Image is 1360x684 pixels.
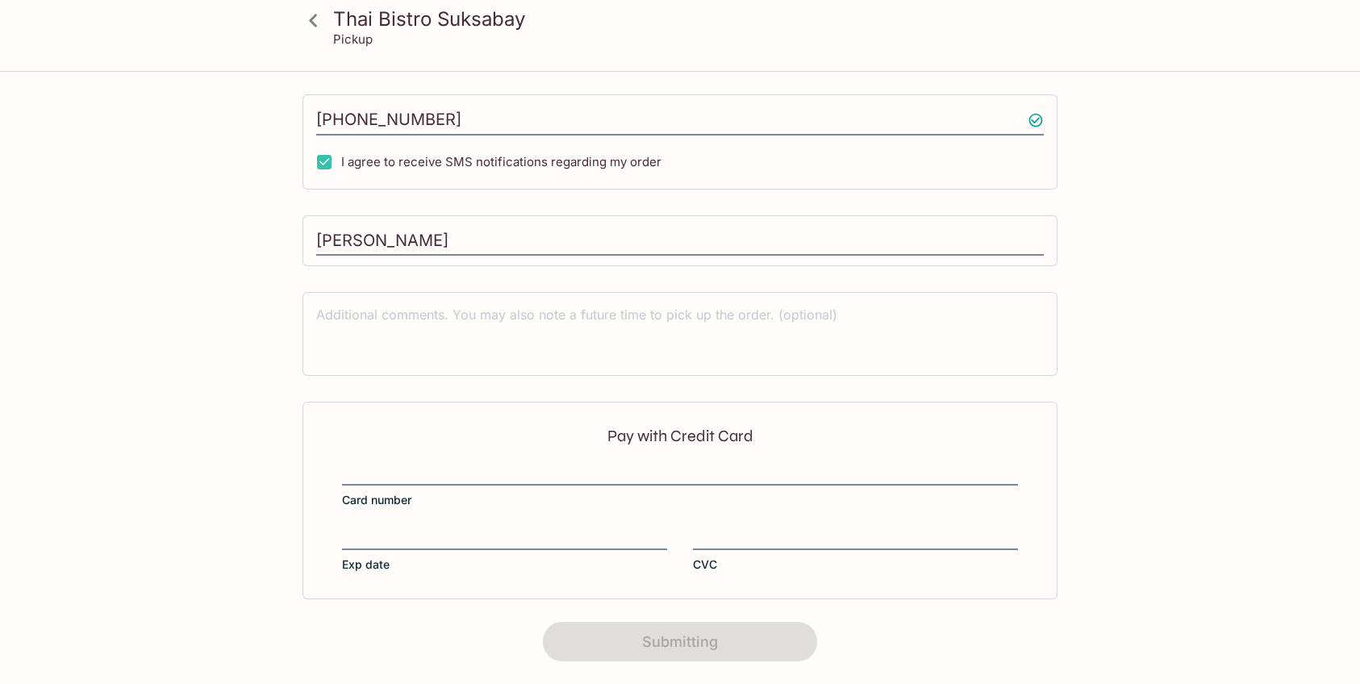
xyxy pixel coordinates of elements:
[693,557,717,573] span: CVC
[342,492,411,508] span: Card number
[342,557,390,573] span: Exp date
[341,154,661,169] span: I agree to receive SMS notifications regarding my order
[316,105,1044,136] input: Enter phone number
[333,6,1054,31] h3: Thai Bistro Suksabay
[316,226,1044,256] input: Enter first and last name
[342,529,667,547] iframe: Secure expiration date input frame
[342,428,1018,444] p: Pay with Credit Card
[693,529,1018,547] iframe: Secure CVC input frame
[342,465,1018,482] iframe: Secure card number input frame
[333,31,373,47] p: Pickup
